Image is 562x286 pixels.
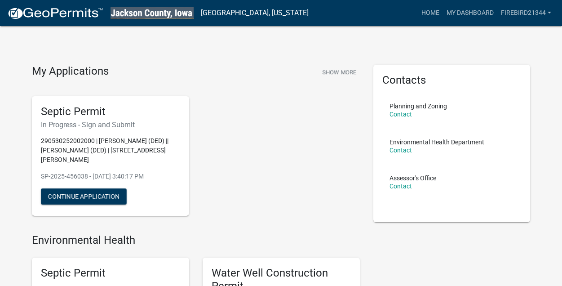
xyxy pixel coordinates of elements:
[389,139,484,145] p: Environmental Health Department
[41,172,180,181] p: SP-2025-456038 - [DATE] 3:40:17 PM
[201,5,309,21] a: [GEOGRAPHIC_DATA], [US_STATE]
[389,147,412,154] a: Contact
[389,183,412,190] a: Contact
[41,121,180,129] h6: In Progress - Sign and Submit
[443,4,497,22] a: My Dashboard
[41,136,180,165] p: 290530252002000 | [PERSON_NAME] (DED) || [PERSON_NAME] (DED) | [STREET_ADDRESS][PERSON_NAME]
[319,65,360,80] button: Show More
[382,74,522,87] h5: Contacts
[41,188,127,205] button: Continue Application
[32,65,109,78] h4: My Applications
[111,7,194,19] img: Jackson County, Iowa
[497,4,555,22] a: Firebird21344
[41,105,180,118] h5: Septic Permit
[389,103,447,109] p: Planning and Zoning
[418,4,443,22] a: Home
[389,111,412,118] a: Contact
[32,234,360,247] h4: Environmental Health
[41,267,180,280] h5: Septic Permit
[389,175,436,181] p: Assessor's Office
